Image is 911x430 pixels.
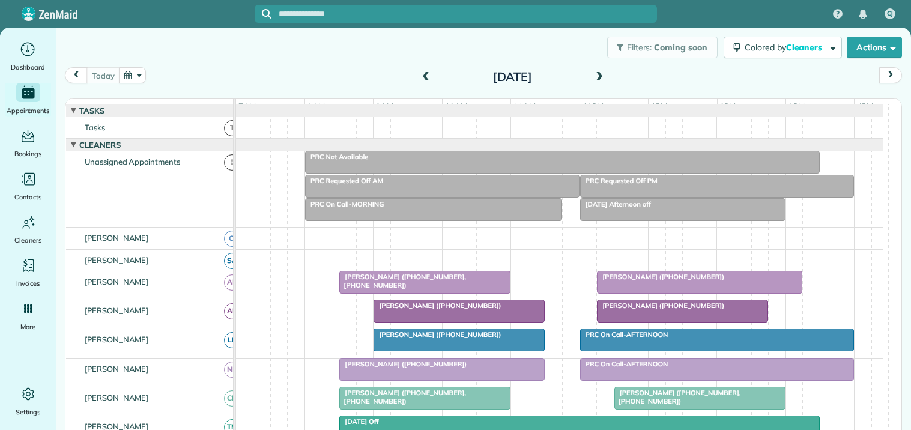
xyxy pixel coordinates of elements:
[77,106,107,115] span: Tasks
[82,123,107,132] span: Tasks
[879,67,902,83] button: next
[82,157,183,166] span: Unassigned Appointments
[373,330,501,339] span: [PERSON_NAME] ([PHONE_NUMBER])
[224,120,240,136] span: T
[654,42,708,53] span: Coming soon
[16,277,40,289] span: Invoices
[374,101,396,111] span: 9am
[5,213,51,246] a: Cleaners
[580,330,669,339] span: PRC On Call-AFTERNOON
[786,101,807,111] span: 3pm
[5,126,51,160] a: Bookings
[580,101,606,111] span: 12pm
[304,153,369,161] span: PRC Not Available
[236,101,258,111] span: 7am
[82,306,151,315] span: [PERSON_NAME]
[77,140,123,150] span: Cleaners
[224,231,240,247] span: CJ
[82,277,151,286] span: [PERSON_NAME]
[304,177,384,185] span: PRC Requested Off AM
[224,253,240,269] span: SA
[580,177,658,185] span: PRC Requested Off PM
[649,101,670,111] span: 1pm
[16,406,41,418] span: Settings
[745,42,826,53] span: Colored by
[255,9,271,19] button: Focus search
[224,303,240,319] span: AR
[627,42,652,53] span: Filters:
[443,101,470,111] span: 10am
[850,1,876,28] div: Notifications
[305,101,327,111] span: 8am
[20,321,35,333] span: More
[14,191,41,203] span: Contacts
[82,233,151,243] span: [PERSON_NAME]
[224,154,240,171] span: !
[304,200,384,208] span: PRC On Call-MORNING
[224,332,240,348] span: LH
[5,83,51,117] a: Appointments
[5,256,51,289] a: Invoices
[82,364,151,374] span: [PERSON_NAME]
[7,104,50,117] span: Appointments
[580,200,652,208] span: [DATE] Afternoon off
[339,360,467,368] span: [PERSON_NAME] ([PHONE_NUMBER])
[339,273,466,289] span: [PERSON_NAME] ([PHONE_NUMBER], [PHONE_NUMBER])
[82,393,151,402] span: [PERSON_NAME]
[511,101,538,111] span: 11am
[847,37,902,58] button: Actions
[339,417,379,426] span: [DATE] Off
[65,67,88,83] button: prev
[614,389,741,405] span: [PERSON_NAME] ([PHONE_NUMBER], [PHONE_NUMBER])
[596,301,725,310] span: [PERSON_NAME] ([PHONE_NUMBER])
[718,101,739,111] span: 2pm
[786,42,825,53] span: Cleaners
[373,301,501,310] span: [PERSON_NAME] ([PHONE_NUMBER])
[86,67,120,83] button: today
[224,362,240,378] span: ND
[224,390,240,407] span: CM
[596,273,725,281] span: [PERSON_NAME] ([PHONE_NUMBER])
[14,234,41,246] span: Cleaners
[437,70,587,83] h2: [DATE]
[11,61,45,73] span: Dashboard
[5,40,51,73] a: Dashboard
[887,9,894,19] span: CJ
[339,389,466,405] span: [PERSON_NAME] ([PHONE_NUMBER], [PHONE_NUMBER])
[82,255,151,265] span: [PERSON_NAME]
[580,360,669,368] span: PRC On Call-AFTERNOON
[14,148,42,160] span: Bookings
[5,169,51,203] a: Contacts
[82,335,151,344] span: [PERSON_NAME]
[724,37,842,58] button: Colored byCleaners
[855,101,876,111] span: 4pm
[262,9,271,19] svg: Focus search
[224,274,240,291] span: AH
[5,384,51,418] a: Settings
